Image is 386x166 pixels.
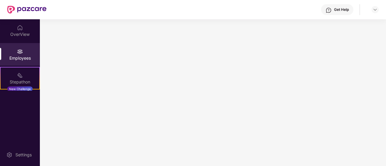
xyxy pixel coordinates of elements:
[17,25,23,31] img: svg+xml;base64,PHN2ZyBpZD0iSG9tZSIgeG1sbnM9Imh0dHA6Ly93d3cudzMub3JnLzIwMDAvc3ZnIiB3aWR0aD0iMjAiIG...
[334,7,349,12] div: Get Help
[1,79,39,85] div: Stepathon
[7,6,47,14] img: New Pazcare Logo
[6,152,12,158] img: svg+xml;base64,PHN2ZyBpZD0iU2V0dGluZy0yMHgyMCIgeG1sbnM9Imh0dHA6Ly93d3cudzMub3JnLzIwMDAvc3ZnIiB3aW...
[17,49,23,55] img: svg+xml;base64,PHN2ZyBpZD0iRW1wbG95ZWVzIiB4bWxucz0iaHR0cDovL3d3dy53My5vcmcvMjAwMC9zdmciIHdpZHRoPS...
[14,152,34,158] div: Settings
[17,72,23,78] img: svg+xml;base64,PHN2ZyB4bWxucz0iaHR0cDovL3d3dy53My5vcmcvMjAwMC9zdmciIHdpZHRoPSIyMSIgaGVpZ2h0PSIyMC...
[7,86,33,91] div: New Challenge
[326,7,332,13] img: svg+xml;base64,PHN2ZyBpZD0iSGVscC0zMngzMiIgeG1sbnM9Imh0dHA6Ly93d3cudzMub3JnLzIwMDAvc3ZnIiB3aWR0aD...
[373,7,378,12] img: svg+xml;base64,PHN2ZyBpZD0iRHJvcGRvd24tMzJ4MzIiIHhtbG5zPSJodHRwOi8vd3d3LnczLm9yZy8yMDAwL3N2ZyIgd2...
